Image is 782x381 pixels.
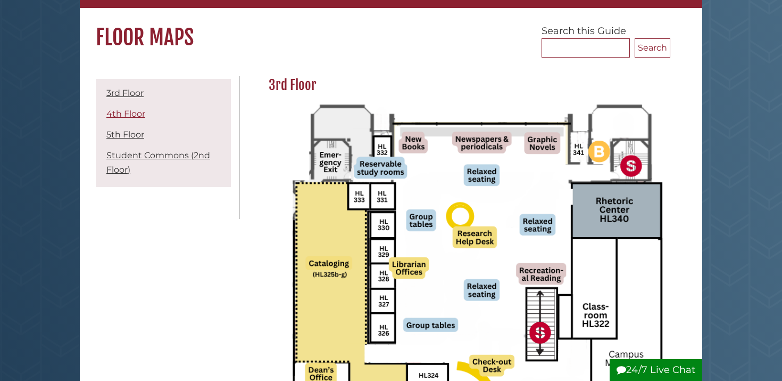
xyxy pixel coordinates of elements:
[80,8,702,51] h1: Floor Maps
[263,77,670,94] h2: 3rd Floor
[96,76,231,192] div: Guide Pages
[106,88,144,98] a: 3rd Floor
[610,359,702,381] button: 24/7 Live Chat
[635,38,670,58] button: Search
[106,109,145,119] a: 4th Floor
[106,129,144,140] a: 5th Floor
[106,150,210,175] a: Student Commons (2nd Floor)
